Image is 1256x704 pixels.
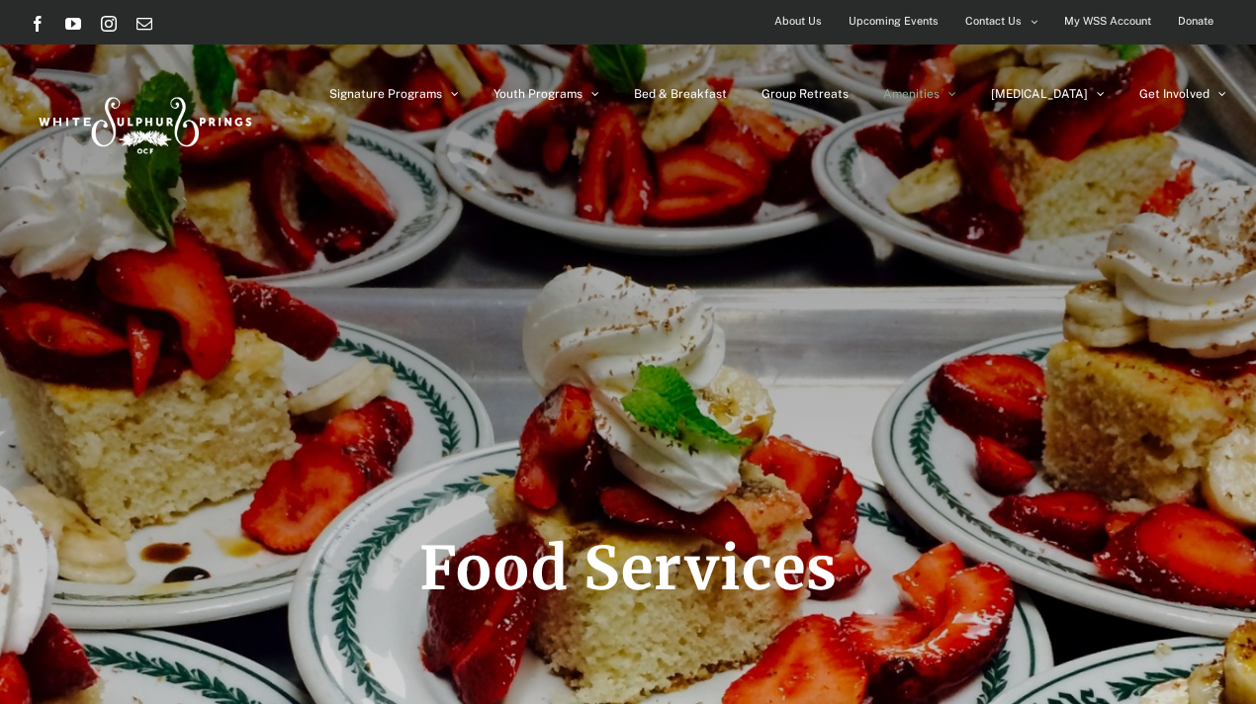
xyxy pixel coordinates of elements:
[419,531,838,605] span: Food Services
[136,16,152,32] a: Email
[30,75,257,168] img: White Sulphur Springs Logo
[774,7,822,36] span: About Us
[849,7,939,36] span: Upcoming Events
[493,44,599,143] a: Youth Programs
[965,7,1022,36] span: Contact Us
[634,44,727,143] a: Bed & Breakfast
[883,44,956,143] a: Amenities
[329,44,459,143] a: Signature Programs
[65,16,81,32] a: YouTube
[30,16,45,32] a: Facebook
[762,88,849,100] span: Group Retreats
[493,88,583,100] span: Youth Programs
[1064,7,1151,36] span: My WSS Account
[883,88,940,100] span: Amenities
[762,44,849,143] a: Group Retreats
[101,16,117,32] a: Instagram
[1139,88,1210,100] span: Get Involved
[991,88,1088,100] span: [MEDICAL_DATA]
[329,44,1226,143] nav: Main Menu
[1139,44,1226,143] a: Get Involved
[1178,7,1213,36] span: Donate
[634,88,727,100] span: Bed & Breakfast
[329,88,442,100] span: Signature Programs
[991,44,1105,143] a: [MEDICAL_DATA]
